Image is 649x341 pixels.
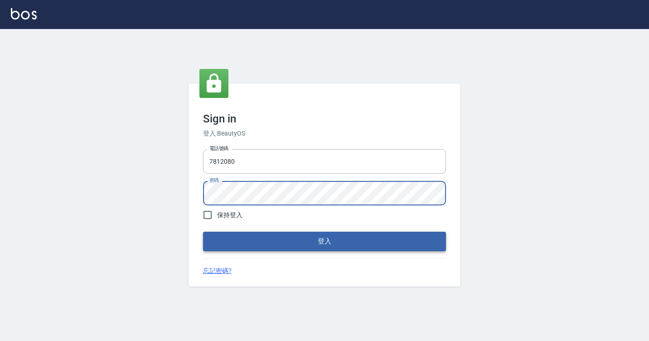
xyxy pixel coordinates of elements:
button: 登入 [203,232,446,251]
label: 密碼 [209,177,219,184]
img: Logo [11,8,37,19]
a: 忘記密碼? [203,266,232,276]
label: 電話號碼 [209,145,228,152]
h6: 登入 BeautyOS [203,129,446,138]
span: 保持登入 [217,210,242,220]
h3: Sign in [203,112,446,125]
